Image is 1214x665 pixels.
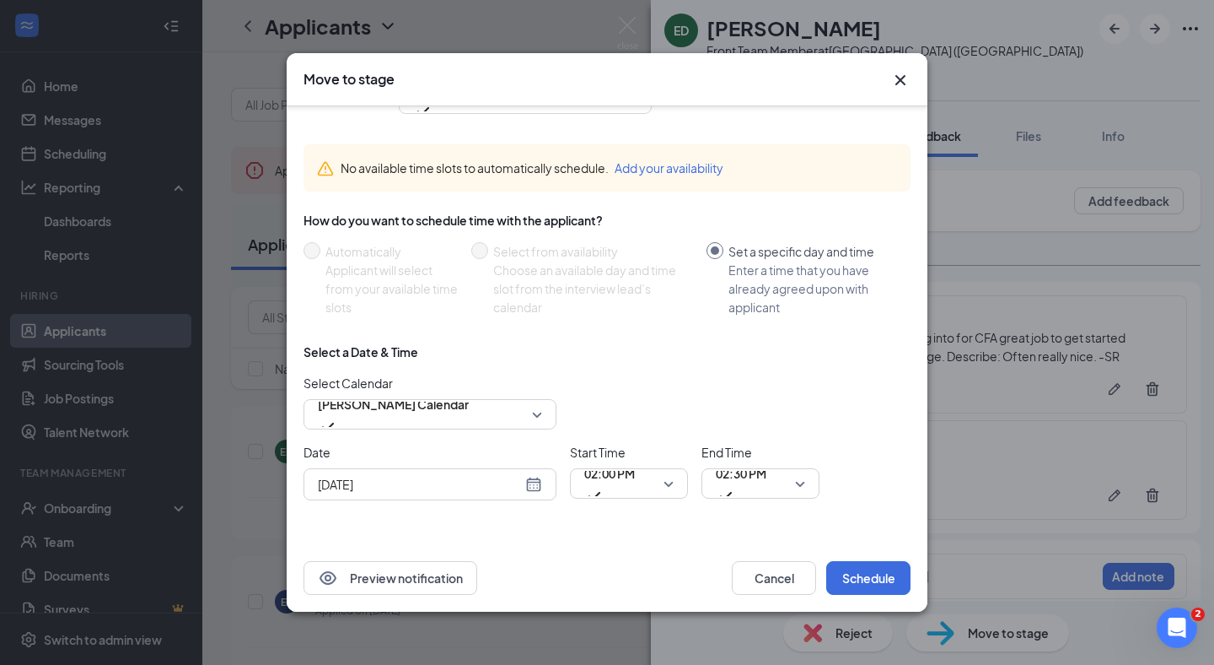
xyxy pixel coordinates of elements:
div: Automatically [325,242,458,261]
div: No available time slots to automatically schedule. [341,159,897,177]
div: Select a Date & Time [303,343,418,360]
div: Set a specific day and time [728,242,897,261]
span: Date [303,443,556,462]
svg: Cross [890,70,910,90]
span: [PERSON_NAME] Calendar [318,392,469,417]
span: 02:30 PM [716,461,766,486]
svg: Warning [317,160,334,177]
span: 02:00 PM [584,461,635,486]
button: Add your availability [615,159,723,177]
input: Aug 26, 2025 [318,475,522,494]
div: Select from availability [493,242,693,261]
button: Schedule [826,561,910,595]
span: 2 [1191,608,1205,621]
button: Cancel [732,561,816,595]
button: Close [890,70,910,90]
svg: Checkmark [318,417,338,437]
iframe: Intercom live chat [1157,608,1197,648]
svg: Eye [318,568,338,588]
svg: Checkmark [584,486,604,506]
div: Choose an available day and time slot from the interview lead’s calendar [493,261,693,316]
button: EyePreview notification [303,561,477,595]
svg: Checkmark [716,486,736,506]
div: How do you want to schedule time with the applicant? [303,212,910,229]
h3: Move to stage [303,70,395,89]
span: End Time [701,443,819,462]
span: Select Calendar [303,374,556,392]
div: Enter a time that you have already agreed upon with applicant [728,261,897,316]
div: Applicant will select from your available time slots [325,261,458,316]
span: Start Time [570,443,688,462]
